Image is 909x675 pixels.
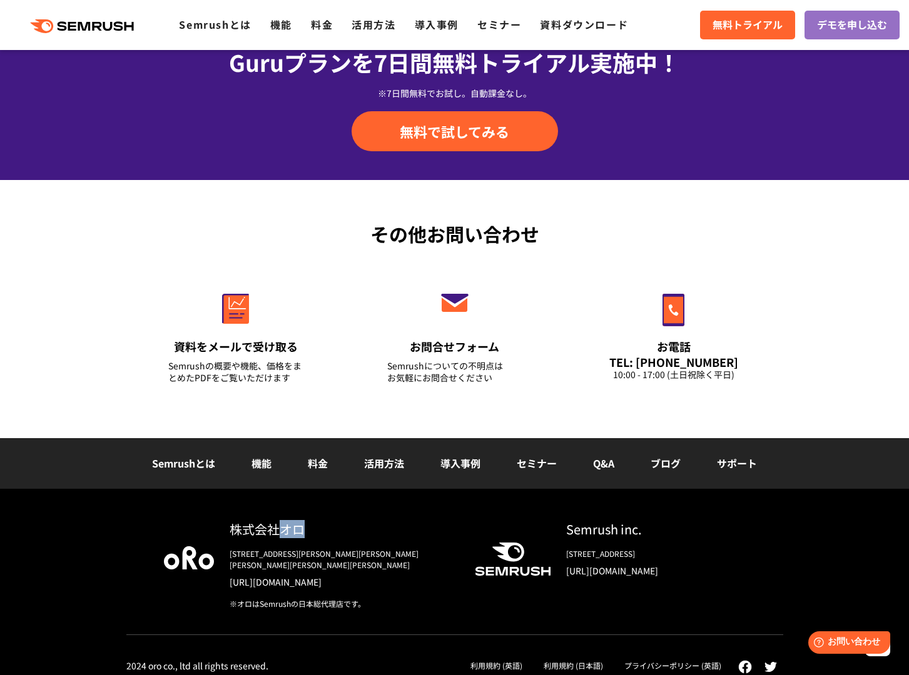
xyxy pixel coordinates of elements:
[440,456,480,471] a: 導入事例
[230,520,455,538] div: 株式会社オロ
[168,339,303,354] div: 資料をメールで受け取る
[352,111,558,151] a: 無料で試してみる
[713,17,783,33] span: 無料トライアル
[606,339,741,354] div: お電話
[700,11,795,39] a: 無料トライアル
[606,355,741,369] div: TEL: [PHONE_NUMBER]
[566,520,746,538] div: Semrush inc.
[477,17,521,32] a: セミナー
[352,17,395,32] a: 活用方法
[606,369,741,381] div: 10:00 - 17:00 (土日祝除く平日)
[364,456,404,471] a: 活用方法
[387,339,522,354] div: お問合せフォーム
[308,456,328,471] a: 料金
[251,456,272,471] a: 機能
[126,220,783,248] div: その他お問い合わせ
[517,456,557,471] a: セミナー
[805,11,900,39] a: デモを申し込む
[624,660,721,671] a: プライバシーポリシー (英語)
[738,660,752,674] img: facebook
[415,17,459,32] a: 導入事例
[798,626,895,661] iframe: Help widget launcher
[179,17,251,32] a: Semrushとは
[126,45,783,79] div: Guruプランを7日間
[230,548,455,571] div: [STREET_ADDRESS][PERSON_NAME][PERSON_NAME][PERSON_NAME][PERSON_NAME][PERSON_NAME]
[540,17,628,32] a: 資料ダウンロード
[470,660,522,671] a: 利用規約 (英語)
[152,456,215,471] a: Semrushとは
[361,267,549,399] a: お問合せフォーム Semrushについての不明点はお気軽にお問合せください
[764,662,777,672] img: twitter
[593,456,614,471] a: Q&A
[126,87,783,99] div: ※7日間無料でお試し。自動課金なし。
[717,456,757,471] a: サポート
[566,564,746,577] a: [URL][DOMAIN_NAME]
[387,360,522,384] div: Semrushについての不明点は お気軽にお問合せください
[544,660,603,671] a: 利用規約 (日本語)
[270,17,292,32] a: 機能
[164,546,214,569] img: oro company
[311,17,333,32] a: 料金
[230,598,455,609] div: ※オロはSemrushの日本総代理店です。
[566,548,746,559] div: [STREET_ADDRESS]
[142,267,330,399] a: 資料をメールで受け取る Semrushの概要や機能、価格をまとめたPDFをご覧いただけます
[651,456,681,471] a: ブログ
[230,576,455,588] a: [URL][DOMAIN_NAME]
[168,360,303,384] div: Semrushの概要や機能、価格をまとめたPDFをご覧いただけます
[432,46,680,78] span: 無料トライアル実施中！
[817,17,887,33] span: デモを申し込む
[126,660,268,671] div: 2024 oro co., ltd all rights reserved.
[400,122,509,141] span: 無料で試してみる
